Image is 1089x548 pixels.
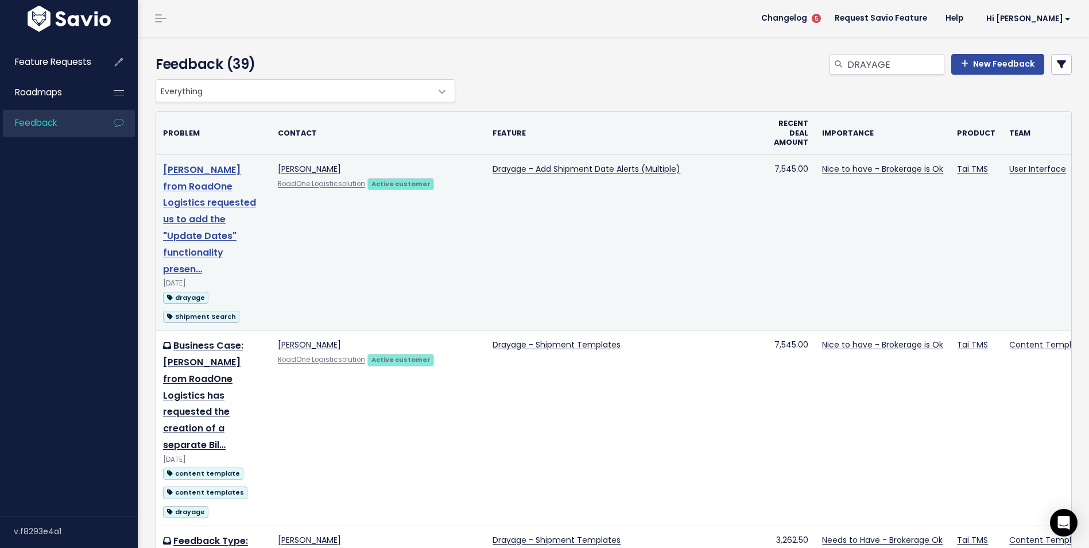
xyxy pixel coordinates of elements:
[156,80,432,102] span: Everything
[163,454,264,466] div: [DATE]
[972,10,1080,28] a: Hi [PERSON_NAME]
[815,112,950,155] th: Importance
[3,110,95,136] a: Feedback
[957,163,988,175] a: Tai TMS
[1009,534,1085,546] a: Content Template
[163,485,247,499] a: content templates
[822,163,943,175] a: Nice to have - Brokerage is Ok
[371,179,431,188] strong: Active customer
[15,56,91,68] span: Feature Requests
[957,339,988,350] a: Tai TMS
[271,112,486,155] th: Contact
[1009,163,1066,175] a: User Interface
[278,355,365,364] a: RoadOne Logisticsolution
[156,112,271,155] th: Problem
[163,487,247,499] span: content templates
[936,10,972,27] a: Help
[163,163,256,276] a: [PERSON_NAME] from RoadOne Logistics requested us to add the "Update Dates" functionality presen…
[15,117,57,129] span: Feedback
[163,506,208,518] span: drayage
[486,112,766,155] th: Feature
[163,504,208,519] a: drayage
[826,10,936,27] a: Request Savio Feature
[278,534,341,546] a: [PERSON_NAME]
[163,311,239,323] span: Shipment Search
[822,339,943,350] a: Nice to have - Brokerage is Ok
[3,79,95,106] a: Roadmaps
[25,6,114,32] img: logo-white.9d6f32f41409.svg
[1009,339,1085,350] a: Content Template
[846,54,944,75] input: Search feedback...
[15,86,62,98] span: Roadmaps
[14,516,138,546] div: v.f8293e4a1
[163,277,264,290] div: [DATE]
[766,331,815,526] td: 7,545.00
[278,339,341,350] a: [PERSON_NAME]
[3,49,95,75] a: Feature Requests
[761,14,807,22] span: Changelog
[163,292,208,304] span: drayage
[156,79,455,102] span: Everything
[278,163,341,175] a: [PERSON_NAME]
[163,468,243,480] span: content template
[367,177,434,189] a: Active customer
[493,339,621,350] a: Drayage - Shipment Templates
[163,339,243,451] a: Business Case: [PERSON_NAME] from RoadOne Logistics has requested the creation of a separate Bil…
[493,163,680,175] a: Drayage - Add Shipment Date Alerts (Multiple)
[367,353,434,365] a: Active customer
[812,14,821,23] span: 5
[156,54,449,75] h4: Feedback (39)
[950,112,1002,155] th: Product
[163,290,208,304] a: drayage
[986,14,1071,23] span: Hi [PERSON_NAME]
[1050,509,1078,537] div: Open Intercom Messenger
[822,534,943,546] a: Needs to Have - Brokerage Ok
[766,155,815,330] td: 7,545.00
[371,355,431,364] strong: Active customer
[766,112,815,155] th: Recent deal amount
[951,54,1044,75] a: New Feedback
[957,534,988,546] a: Tai TMS
[493,534,621,546] a: Drayage - Shipment Templates
[163,466,243,480] a: content template
[163,309,239,323] a: Shipment Search
[278,179,365,188] a: RoadOne Logisticsolution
